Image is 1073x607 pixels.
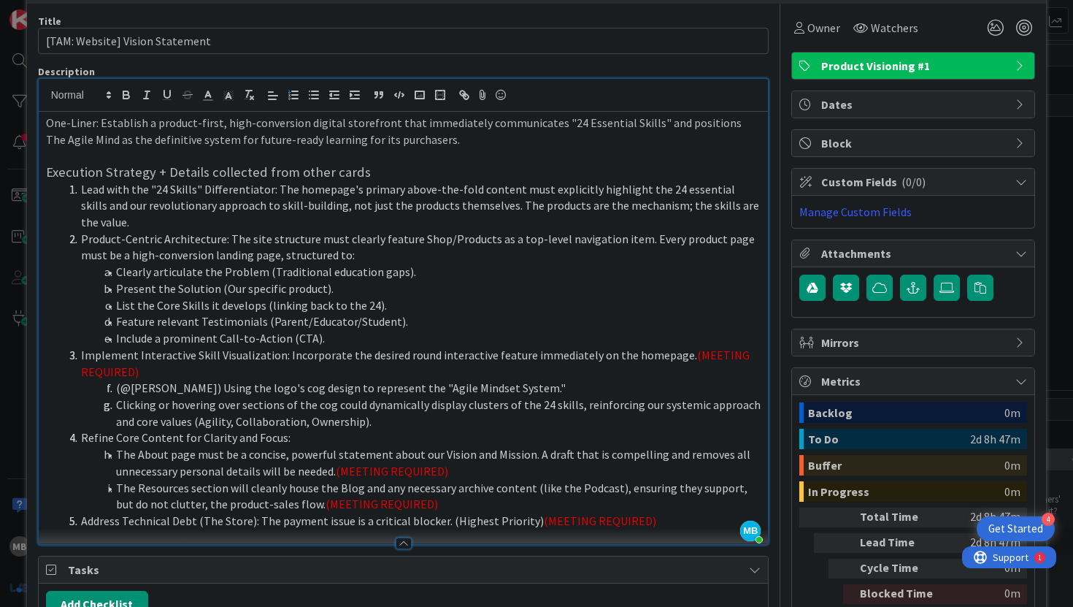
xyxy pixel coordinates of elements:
div: 1 [76,6,80,18]
div: 0m [1004,481,1020,502]
span: Watchers [871,19,918,37]
span: Metrics [821,373,1008,390]
div: 0m [1004,455,1020,476]
li: Present the Solution (Our specific product). [64,280,761,297]
div: 4 [1042,513,1055,526]
div: Open Get Started checklist, remaining modules: 4 [977,516,1055,541]
div: In Progress [808,481,1004,502]
li: The Resources section will cleanly house the Blog and any necessary archive content (like the Pod... [64,480,761,513]
div: Cycle Time [860,559,940,579]
div: Backlog [808,402,1004,423]
div: Lead Time [860,533,940,553]
span: MB [740,521,761,541]
span: Product Visioning #1 [821,57,1008,75]
span: Dates [821,96,1008,113]
div: 0m [1004,402,1020,423]
div: 0m [946,584,1020,604]
span: Owner [807,19,840,37]
span: Tasks [68,561,742,579]
span: Attachments [821,245,1008,262]
span: (MEETING REQUIRED) [326,497,438,511]
p: One-Liner: Establish a product-first, high-conversion digital storefront that immediately communi... [46,115,761,148]
div: Buffer [808,455,1004,476]
div: 0m [946,559,1020,579]
li: List the Core Skills it develops (linking back to the 24). [64,297,761,314]
span: Description [38,65,95,78]
div: Get Started [988,522,1043,536]
li: Refine Core Content for Clarity and Focus: [64,430,761,446]
li: Feature relevant Testimonials (Parent/Educator/Student). [64,313,761,330]
div: 2d 8h 47m [946,533,1020,553]
span: Block [821,134,1008,152]
span: (MEETING REQUIRED) [336,464,448,478]
span: ( 0/0 ) [901,175,926,189]
span: Support [31,2,66,20]
li: Implement Interactive Skill Visualization: Incorporate the desired round interactive feature imme... [64,347,761,380]
li: Lead with the "24 Skills" Differentiator: The homepage's primary above-the-fold content must expl... [64,181,761,231]
li: (@[PERSON_NAME]) Using the logo's cog design to represent the "Agile Mindset System." [64,380,761,397]
li: Address Technical Debt (The Store): The payment issue is a critical blocker. (Highest Priority) [64,513,761,530]
span: (MEETING REQUIRED) [544,514,656,528]
li: Product-Centric Architecture: The site structure must clearly feature Shop/Products as a top-leve... [64,231,761,264]
a: Manage Custom Fields [799,205,912,219]
span: (MEETING REQUIRED) [81,348,752,379]
li: The About page must be a concise, powerful statement about our Vision and Mission. A draft that i... [64,446,761,479]
span: Mirrors [821,334,1008,351]
li: Clicking or hovering over sections of the cog could dynamically display clusters of the 24 skills... [64,397,761,430]
div: Total Time [860,508,940,527]
div: To Do [808,429,970,449]
div: Blocked Time [860,584,940,604]
label: Title [38,15,61,28]
div: 2d 8h 47m [946,508,1020,527]
li: Include a prominent Call-to-Action (CTA). [64,330,761,347]
span: Custom Fields [821,173,1008,191]
div: 2d 8h 47m [970,429,1020,449]
input: type card name here... [38,28,769,54]
li: Clearly articulate the Problem (Traditional education gaps). [64,264,761,280]
h3: Execution Strategy + Details collected from other cards [46,164,761,180]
